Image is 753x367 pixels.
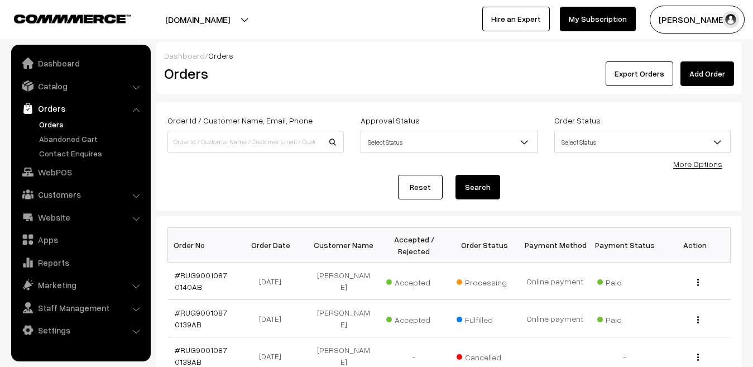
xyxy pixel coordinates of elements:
a: Add Order [680,61,734,86]
a: #RUG90010870140AB [175,270,227,292]
a: Website [14,207,147,227]
img: user [722,11,739,28]
a: COMMMERCE [14,11,112,25]
span: Select Status [555,132,730,152]
span: Orders [208,51,233,60]
div: / [164,50,734,61]
span: Processing [457,274,512,288]
button: Search [455,175,500,199]
th: Order Date [238,228,309,263]
th: Customer Name [309,228,379,263]
a: Catalog [14,76,147,96]
button: Export Orders [606,61,673,86]
input: Order Id / Customer Name / Customer Email / Customer Phone [167,131,344,153]
th: Action [660,228,731,263]
a: Orders [36,118,147,130]
th: Accepted / Rejected [379,228,449,263]
td: [PERSON_NAME] [309,263,379,300]
span: Select Status [361,131,537,153]
img: Menu [697,279,699,286]
span: Cancelled [457,349,512,363]
span: Fulfilled [457,311,512,326]
a: Dashboard [164,51,205,60]
h2: Orders [164,65,343,82]
span: Accepted [386,274,442,288]
a: Apps [14,230,147,250]
span: Select Status [554,131,731,153]
a: Marketing [14,275,147,295]
td: Online payment [520,263,590,300]
th: Order No [168,228,238,263]
label: Order Id / Customer Name, Email, Phone [167,115,313,126]
a: Settings [14,320,147,340]
label: Approval Status [361,115,420,126]
span: Select Status [361,132,536,152]
a: Reports [14,252,147,273]
a: More Options [673,159,722,169]
img: Menu [697,354,699,361]
td: Online payment [520,300,590,337]
a: Customers [14,184,147,204]
button: [PERSON_NAME] [650,6,745,34]
a: Orders [14,98,147,118]
th: Order Status [449,228,520,263]
span: Paid [597,311,653,326]
a: #RUG90010870139AB [175,308,227,329]
img: COMMMERCE [14,15,131,23]
td: [DATE] [238,263,309,300]
a: My Subscription [560,7,636,31]
img: Menu [697,316,699,323]
a: Contact Enquires [36,147,147,159]
th: Payment Status [590,228,660,263]
a: Abandoned Cart [36,133,147,145]
a: Staff Management [14,298,147,318]
span: Accepted [386,311,442,326]
td: [PERSON_NAME] [309,300,379,337]
label: Order Status [554,115,601,126]
a: WebPOS [14,162,147,182]
th: Payment Method [520,228,590,263]
td: [DATE] [238,300,309,337]
a: Reset [398,175,443,199]
button: [DOMAIN_NAME] [126,6,269,34]
span: Paid [597,274,653,288]
a: Hire an Expert [482,7,550,31]
a: #RUG90010870138AB [175,345,227,366]
a: Dashboard [14,53,147,73]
